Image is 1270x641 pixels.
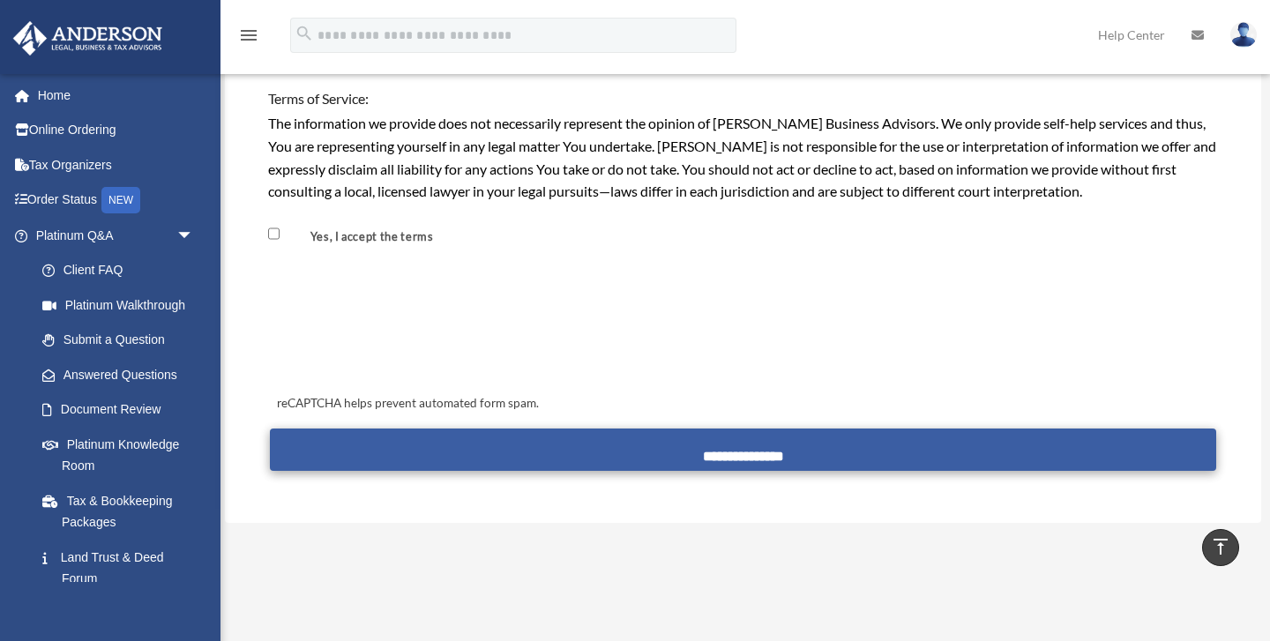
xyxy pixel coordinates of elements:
i: vertical_align_top [1210,536,1231,557]
a: Platinum Q&Aarrow_drop_down [12,218,220,253]
div: NEW [101,187,140,213]
i: search [295,24,314,43]
a: Document Review [25,392,212,428]
div: The information we provide does not necessarily represent the opinion of [PERSON_NAME] Business A... [268,112,1218,202]
a: Order StatusNEW [12,183,220,219]
a: Client FAQ [25,253,220,288]
i: menu [238,25,259,46]
a: Tax Organizers [12,147,220,183]
a: Platinum Knowledge Room [25,427,220,483]
a: Online Ordering [12,113,220,148]
a: Platinum Walkthrough [25,287,220,323]
span: arrow_drop_down [176,218,212,254]
a: vertical_align_top [1202,529,1239,566]
a: Answered Questions [25,357,220,392]
a: Tax & Bookkeeping Packages [25,483,220,540]
label: Yes, I accept the terms [283,228,440,245]
a: Land Trust & Deed Forum [25,540,220,596]
h4: Terms of Service: [268,89,1218,108]
img: Anderson Advisors Platinum Portal [8,21,168,56]
a: Submit a Question [25,323,220,358]
img: User Pic [1230,22,1257,48]
iframe: reCAPTCHA [272,289,540,358]
a: Home [12,78,220,113]
div: reCAPTCHA helps prevent automated form spam. [270,393,1216,414]
a: menu [238,31,259,46]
